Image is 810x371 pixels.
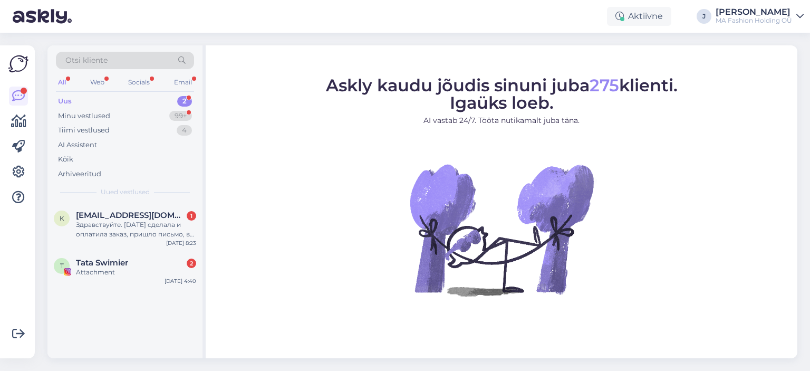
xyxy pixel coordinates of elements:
[590,75,619,96] span: 275
[58,111,110,121] div: Minu vestlused
[177,125,192,136] div: 4
[58,125,110,136] div: Tiimi vestlused
[76,211,186,220] span: kortan64@bk.ru
[58,96,72,107] div: Uus
[8,54,28,74] img: Askly Logo
[187,211,196,221] div: 1
[88,75,107,89] div: Web
[101,187,150,197] span: Uued vestlused
[60,214,64,222] span: k
[58,154,73,165] div: Kõik
[76,220,196,239] div: Здравствуйте. [DATE] сделала и оплатила заказ, пришло письмо, в котором написано, что заказ не оп...
[607,7,671,26] div: Aktiivne
[716,8,792,16] div: [PERSON_NAME]
[165,277,196,285] div: [DATE] 4:40
[56,75,68,89] div: All
[716,8,804,25] a: [PERSON_NAME]MA Fashion Holding OÜ
[172,75,194,89] div: Email
[716,16,792,25] div: MA Fashion Holding OÜ
[60,262,64,270] span: T
[326,115,678,126] p: AI vastab 24/7. Tööta nutikamalt juba täna.
[65,55,108,66] span: Otsi kliente
[166,239,196,247] div: [DATE] 8:23
[407,135,596,325] img: No Chat active
[177,96,192,107] div: 2
[187,259,196,268] div: 2
[126,75,152,89] div: Socials
[76,258,128,268] span: Tata Swimier
[58,169,101,179] div: Arhiveeritud
[58,140,97,150] div: AI Assistent
[697,9,711,24] div: J
[169,111,192,121] div: 99+
[76,268,196,277] div: Attachment
[326,75,678,113] span: Askly kaudu jõudis sinuni juba klienti. Igaüks loeb.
